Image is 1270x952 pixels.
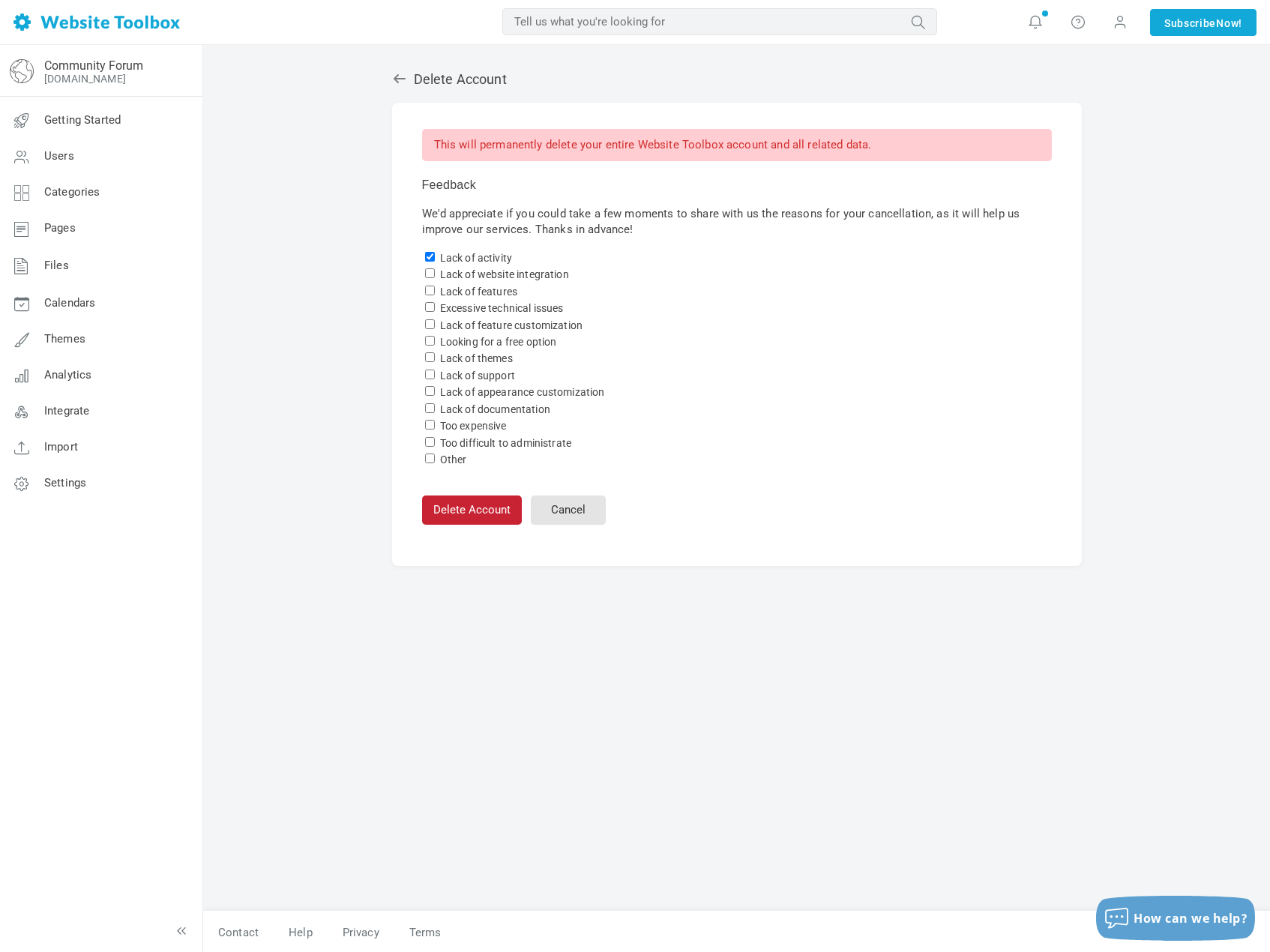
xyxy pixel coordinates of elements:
label: Other [440,454,467,466]
span: Getting Started [44,113,121,127]
label: Lack of feature customization [440,319,583,331]
span: Settings [44,476,86,489]
span: Calendars [44,296,95,310]
a: Cancel [531,495,606,525]
a: Privacy [328,920,394,946]
span: Users [44,149,74,163]
input: Tell us what you're looking for [502,8,937,35]
span: Files [44,259,69,272]
label: Excessive technical issues [440,302,564,314]
p: This will permanently delete your entire Website Toolbox account and all related data. [422,129,1052,161]
a: Terms [394,920,442,946]
a: Help [274,920,328,946]
label: Lack of activity [440,252,512,264]
span: Import [44,440,78,454]
span: Themes [44,332,85,346]
label: Too expensive [440,420,507,432]
button: Delete Account [422,495,522,525]
label: Lack of appearance customization [440,386,605,398]
span: Analytics [44,368,91,382]
label: Lack of themes [440,352,513,364]
label: Lack of website integration [440,268,569,280]
button: How can we help? [1096,896,1255,941]
label: Lack of features [440,286,517,298]
a: [DOMAIN_NAME] [44,73,126,85]
p: Feedback [422,176,1052,194]
h2: Delete Account [392,71,1082,88]
a: Contact [203,920,274,946]
label: Too difficult to administrate [440,437,571,449]
a: Community Forum [44,58,143,73]
a: SubscribeNow! [1150,9,1257,36]
span: How can we help? [1134,910,1248,927]
label: Looking for a free option [440,336,557,348]
label: Lack of support [440,370,515,382]
label: Lack of documentation [440,403,550,415]
span: Pages [44,221,76,235]
div: We'd appreciate if you could take a few moments to share with us the reasons for your cancellatio... [392,103,1082,566]
span: Integrate [44,404,89,418]
img: globe-icon.png [10,59,34,83]
span: Categories [44,185,100,199]
span: Now! [1216,15,1242,31]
